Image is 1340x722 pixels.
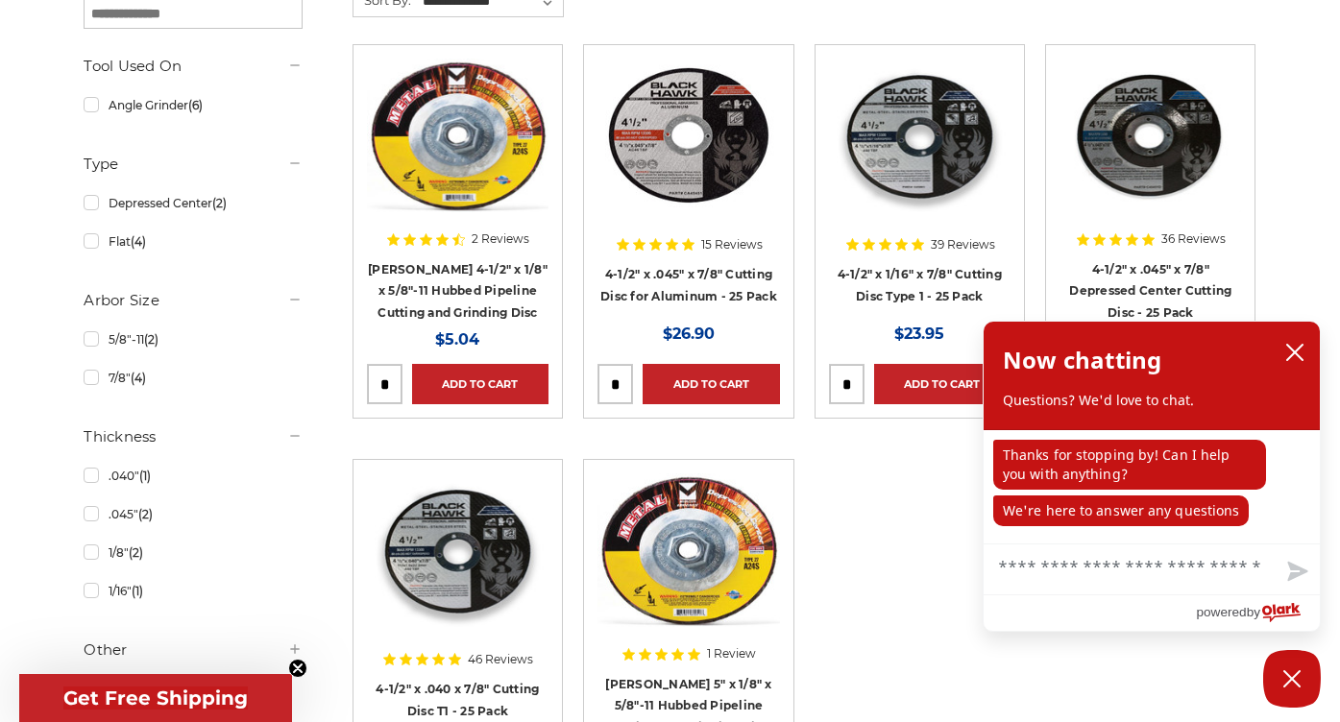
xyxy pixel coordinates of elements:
a: 1/16" [84,574,302,608]
a: Add to Cart [412,364,548,404]
a: 7/8" [84,361,302,395]
span: $26.90 [663,325,715,343]
h5: Tool Used On [84,55,302,78]
img: 4-1/2" x 3/64" x 7/8" Depressed Center Type 27 Cut Off Wheel [1060,59,1241,212]
a: 4-1/2" super thin cut off wheel for fast metal cutting and minimal kerf [367,473,548,712]
p: We're here to answer any questions [993,495,1249,526]
button: Close teaser [288,659,307,678]
div: chat [984,430,1320,543]
span: (1) [132,584,143,598]
button: Close Chatbox [1263,650,1321,708]
img: 4-1/2" super thin cut off wheel for fast metal cutting and minimal kerf [367,473,548,627]
p: Thanks for stopping by! Can I help you with anything? [993,440,1266,490]
div: olark chatbox [983,321,1321,632]
span: (2) [144,332,158,347]
h5: Type [84,153,302,176]
span: (2) [212,196,227,210]
a: 4-1/2" x 1/16" x 7/8" Cutting Disc Type 1 - 25 Pack [829,59,1011,298]
button: close chatbox [1279,338,1310,367]
a: 5/8"-11 [84,323,302,356]
a: Flat [84,225,302,258]
span: $5.04 [435,330,479,349]
a: 4-1/2" x 1/16" x 7/8" Cutting Disc Type 1 - 25 Pack [838,267,1002,303]
span: (2) [129,545,143,560]
a: Angle Grinder [84,88,302,122]
img: Mercer 5" x 1/8" x 5/8"-11 Hubbed Cutting and Light Grinding Wheel [597,473,779,627]
img: 4-1/2" x 1/16" x 7/8" Cutting Disc Type 1 - 25 Pack [829,59,1011,212]
span: Get Free Shipping [63,686,248,710]
span: powered [1196,600,1246,624]
a: 4-1/2" x .045" x 7/8" Cutting Disc for Aluminum - 25 Pack [600,267,777,303]
a: 1/8" [84,536,302,569]
span: (4) [131,371,146,385]
a: 4-1/2" x .045" x 7/8" Depressed Center Cutting Disc - 25 Pack [1069,262,1231,320]
h5: Thickness [84,425,302,448]
span: (4) [131,234,146,249]
a: Depressed Center [84,186,302,220]
a: Add to Cart [874,364,1011,404]
img: Mercer 4-1/2" x 1/8" x 5/8"-11 Hubbed Cutting and Light Grinding Wheel [367,59,548,212]
span: by [1247,600,1260,624]
a: 4-1/2" x 3/64" x 7/8" Depressed Center Type 27 Cut Off Wheel [1060,59,1241,298]
span: (6) [188,98,203,112]
span: (1) [139,469,151,483]
div: Get Free ShippingClose teaser [19,674,292,722]
a: Powered by Olark [1196,595,1320,631]
a: Mercer 5" x 1/8" x 5/8"-11 Hubbed Cutting and Light Grinding Wheel [597,473,779,712]
h5: Arbor Size [84,289,302,312]
img: 4.5" cutting disc for aluminum [597,59,779,212]
a: Mercer 4-1/2" x 1/8" x 5/8"-11 Hubbed Cutting and Light Grinding Wheel [367,59,548,298]
h5: Other [84,638,302,662]
h2: Now chatting [1003,341,1161,379]
a: [PERSON_NAME] 4-1/2" x 1/8" x 5/8"-11 Hubbed Pipeline Cutting and Grinding Disc [368,262,548,320]
a: .040" [84,459,302,493]
button: Send message [1272,550,1320,594]
a: Add to Cart [643,364,779,404]
span: (2) [138,507,153,521]
a: 4.5" cutting disc for aluminum [597,59,779,298]
span: $23.95 [894,325,944,343]
p: Questions? We'd love to chat. [1003,391,1301,410]
a: .045" [84,497,302,531]
a: 4-1/2" x .040 x 7/8" Cutting Disc T1 - 25 Pack [376,682,539,718]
